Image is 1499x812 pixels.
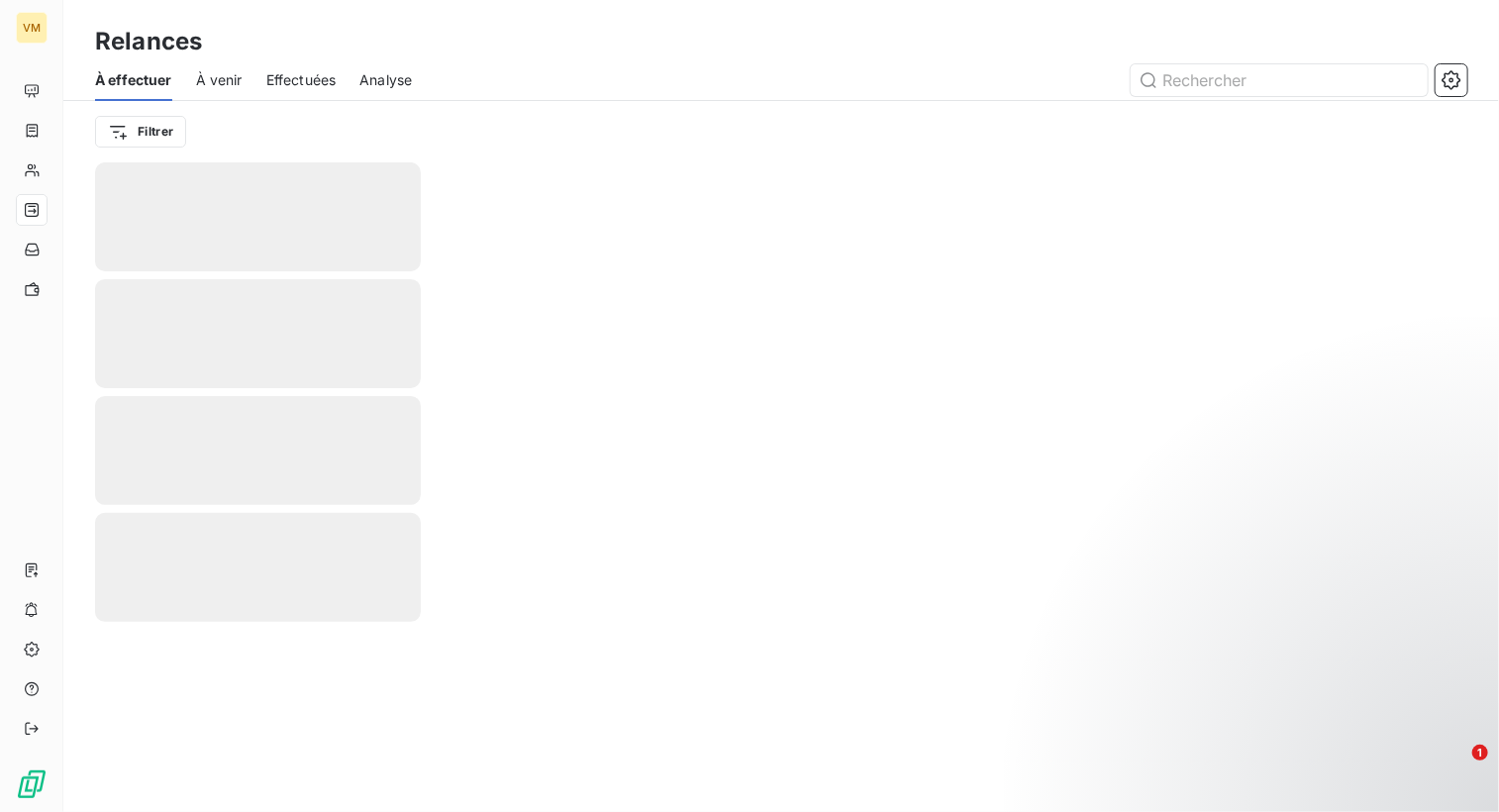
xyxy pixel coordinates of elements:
span: À venir [196,70,243,90]
div: VM [16,12,48,44]
iframe: Intercom notifications message [1103,620,1499,759]
input: Rechercher [1131,64,1428,96]
span: Effectuées [266,70,337,90]
span: 1 [1472,745,1488,761]
button: Filtrer [95,116,186,148]
img: Logo LeanPay [16,768,48,800]
iframe: Intercom live chat [1432,745,1479,792]
span: À effectuer [95,70,172,90]
h3: Relances [95,24,202,59]
span: Analyse [359,70,412,90]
